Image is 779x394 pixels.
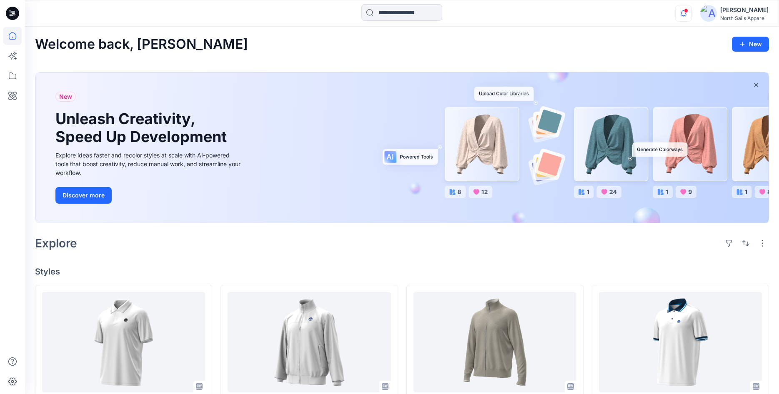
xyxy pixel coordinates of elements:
h1: Unleash Creativity, Speed Up Development [55,110,230,146]
a: 692667 [599,292,762,392]
a: 603288 [228,292,391,392]
a: Discover more [55,187,243,204]
img: avatar [700,5,717,22]
button: New [732,37,769,52]
h4: Styles [35,267,769,277]
span: New [59,92,72,102]
h2: Explore [35,237,77,250]
div: North Sails Apparel [720,15,769,21]
a: 699228 [413,292,576,392]
div: Explore ideas faster and recolor styles at scale with AI-powered tools that boost creativity, red... [55,151,243,177]
a: 692711 [42,292,205,392]
h2: Welcome back, [PERSON_NAME] [35,37,248,52]
button: Discover more [55,187,112,204]
div: [PERSON_NAME] [720,5,769,15]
